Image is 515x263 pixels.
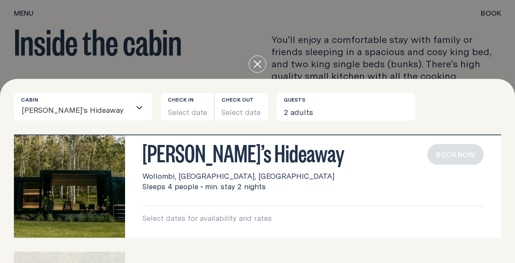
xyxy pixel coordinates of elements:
[14,10,33,16] span: Menu
[271,33,501,216] p: You'll enjoy a comfortable stay with family or friends sleeping in a spacious and cosy king bed, ...
[14,250,235,261] h3: Architect's Note
[14,23,244,58] h2: Inside the cabin
[481,9,501,19] button: show booking tray
[481,10,501,16] span: Book
[14,9,33,19] button: show menu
